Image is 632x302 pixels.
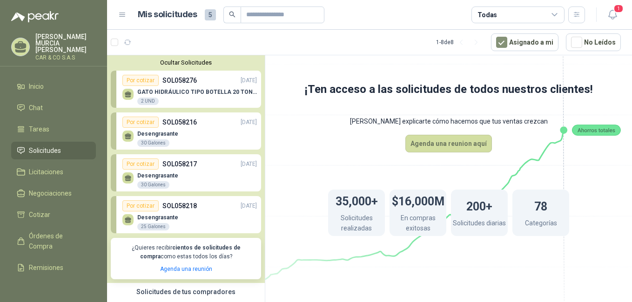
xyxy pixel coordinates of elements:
[35,55,96,60] p: CAR & CO S.A.S
[137,89,257,95] p: GATO HIDRÁULICO TIPO BOTELLA 20 TONELADA
[11,259,96,276] a: Remisiones
[29,167,63,177] span: Licitaciones
[453,218,506,230] p: Solicitudes diarias
[241,76,257,85] p: [DATE]
[111,154,261,191] a: Por cotizarSOL058217[DATE] Desengrasante30 Galones
[392,190,444,210] h1: $16,000M
[162,75,197,85] p: SOL058276
[11,11,59,22] img: Logo peakr
[491,33,558,51] button: Asignado a mi
[29,124,49,134] span: Tareas
[29,145,61,156] span: Solicitudes
[11,120,96,138] a: Tareas
[613,4,624,13] span: 1
[29,81,44,92] span: Inicio
[122,117,159,128] div: Por cotizar
[241,118,257,127] p: [DATE]
[604,7,621,23] button: 1
[328,213,385,236] p: Solicitudes realizadas
[29,210,50,220] span: Cotizar
[111,59,261,66] button: Ocultar Solicitudes
[138,8,197,21] h1: Mis solicitudes
[534,195,547,216] h1: 78
[229,11,235,18] span: search
[140,244,241,260] b: cientos de solicitudes de compra
[525,218,557,230] p: Categorías
[137,214,178,221] p: Desengrasante
[137,131,178,137] p: Desengrasante
[11,227,96,255] a: Órdenes de Compra
[122,158,159,170] div: Por cotizar
[111,71,261,108] a: Por cotizarSOL058276[DATE] GATO HIDRÁULICO TIPO BOTELLA 20 TONELADA2 UND
[477,10,497,20] div: Todas
[11,206,96,223] a: Cotizar
[137,181,169,189] div: 30 Galones
[390,213,446,236] p: En compras exitosas
[162,201,197,211] p: SOL058218
[122,200,159,211] div: Por cotizar
[137,139,169,147] div: 30 Galones
[162,117,197,127] p: SOL058216
[107,55,265,283] div: Ocultar SolicitudesPor cotizarSOL058276[DATE] GATO HIDRÁULICO TIPO BOTELLA 20 TONELADA2 UNDPor co...
[116,243,255,261] p: ¿Quieres recibir como estas todos los días?
[566,33,621,51] button: No Leídos
[11,142,96,159] a: Solicitudes
[35,33,96,53] p: [PERSON_NAME] MURCIA [PERSON_NAME]
[405,135,492,152] button: Agenda una reunion aquí
[137,98,159,105] div: 2 UND
[241,160,257,169] p: [DATE]
[11,184,96,202] a: Negociaciones
[205,9,216,20] span: 5
[29,263,63,273] span: Remisiones
[111,196,261,233] a: Por cotizarSOL058218[DATE] Desengrasante25 Galones
[336,190,378,210] h1: 35,000+
[137,172,178,179] p: Desengrasante
[11,78,96,95] a: Inicio
[11,163,96,181] a: Licitaciones
[162,159,197,169] p: SOL058217
[466,195,492,216] h1: 200+
[160,266,212,272] a: Agenda una reunión
[29,231,87,251] span: Órdenes de Compra
[137,223,169,230] div: 25 Galones
[436,35,484,50] div: 1 - 8 de 8
[29,103,43,113] span: Chat
[122,75,159,86] div: Por cotizar
[11,99,96,117] a: Chat
[107,283,265,301] div: Solicitudes de tus compradores
[111,112,261,150] a: Por cotizarSOL058216[DATE] Desengrasante30 Galones
[29,188,72,198] span: Negociaciones
[241,202,257,210] p: [DATE]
